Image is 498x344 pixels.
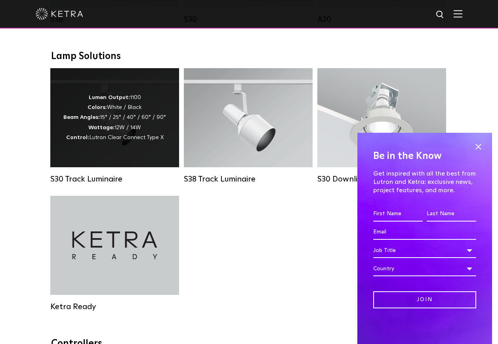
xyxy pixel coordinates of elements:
strong: Colors: [88,105,107,110]
a: S30 Downlight Trim S30 Downlight Trim [317,68,446,184]
div: Lamp Solutions [51,51,447,62]
img: search icon [435,10,445,20]
span: Lutron Clear Connect Type X [89,135,164,140]
a: S38 Track Luminaire Lumen Output:1100Colors:White / BlackBeam Angles:10° / 25° / 40° / 60°Wattage... [184,68,313,184]
strong: Beam Angles: [63,115,100,120]
input: Email [373,225,476,240]
img: ketra-logo-2019-white [36,8,83,20]
input: Last Name [427,206,476,222]
input: Join [373,291,476,308]
h4: Be in the Know [373,149,476,164]
div: S30 Downlight Trim [317,174,446,184]
strong: Control: [66,135,89,140]
div: S30 Track Luminaire [50,174,179,184]
div: Ketra Ready [50,302,179,312]
p: Get inspired with all the best from Lutron and Ketra: exclusive news, project features, and more. [373,170,476,194]
div: Country [373,261,476,276]
div: 1100 White / Black 15° / 25° / 40° / 60° / 90° 12W / 14W [63,93,166,143]
a: Ketra Ready Ketra Ready [50,196,179,312]
strong: Lumen Output: [89,95,130,100]
div: S38 Track Luminaire [184,174,313,184]
a: S30 Track Luminaire Lumen Output:1100Colors:White / BlackBeam Angles:15° / 25° / 40° / 60° / 90°W... [50,68,179,184]
input: First Name [373,206,423,222]
strong: Wattage: [88,125,114,130]
div: Job Title [373,243,476,258]
img: Hamburger%20Nav.svg [454,10,462,17]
